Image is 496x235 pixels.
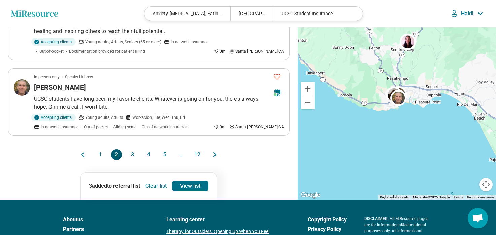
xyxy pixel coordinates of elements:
[380,195,409,200] button: Keyboard shortcuts
[467,195,494,199] a: Report a map error
[111,149,122,160] button: 2
[39,48,64,54] span: Out-of-pocket
[308,216,347,224] a: Copyright Policy
[34,83,86,92] h3: [PERSON_NAME]
[172,181,208,191] a: View list
[95,149,106,160] button: 1
[229,124,284,130] div: Santa [PERSON_NAME] , CA
[84,124,108,130] span: Out-of-pocket
[85,114,123,121] span: Young adults, Adults
[113,124,136,130] span: Sliding scale
[171,39,208,45] span: In-network insurance
[213,48,227,54] div: 0 mi
[34,74,60,80] p: In-person only
[461,10,474,17] p: Haidi
[468,208,488,228] div: Open chat
[132,114,185,121] span: Works Mon, Tue, Wed, Thu, Fri
[144,7,230,21] div: Anxiety, [MEDICAL_DATA], Eating Concerns, Trauma
[63,216,149,224] a: Aboutus
[230,7,273,21] div: [GEOGRAPHIC_DATA], [GEOGRAPHIC_DATA]
[89,182,140,190] p: 3 added
[413,195,450,199] span: Map data ©2025 Google
[41,124,78,130] span: In-network insurance
[166,216,290,224] a: Learning center
[479,178,493,191] button: Map camera controls
[176,149,187,160] span: ...
[79,149,87,160] button: Previous page
[211,149,219,160] button: Next page
[364,216,388,221] span: DISCLAIMER
[308,225,347,233] a: Privacy Policy
[299,191,322,200] a: Open this area in Google Maps (opens a new window)
[301,82,315,96] button: Zoom in
[127,149,138,160] button: 3
[213,124,227,130] div: 0 mi
[229,48,284,54] div: Santa [PERSON_NAME] , CA
[142,124,187,130] span: Out-of-network insurance
[273,7,359,21] div: UCSC Student Insurance
[192,149,203,160] button: 12
[301,96,315,109] button: Zoom out
[143,149,154,160] button: 4
[299,191,322,200] img: Google
[143,181,169,191] button: Clear list
[69,48,145,54] span: Documentation provided for patient filling
[160,149,170,160] button: 5
[85,39,161,45] span: Young adults, Adults, Seniors (65 or older)
[270,70,284,84] button: Favorite
[31,38,76,46] div: Accepting clients
[63,225,149,233] a: Partners
[34,95,284,111] p: UCSC students have long been my favorite clients. Whatever is going on for you, there's always ho...
[65,74,93,80] span: Speaks Hebrew
[454,195,463,199] a: Terms (opens in new tab)
[31,114,76,121] div: Accepting clients
[107,183,140,189] span: to referral list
